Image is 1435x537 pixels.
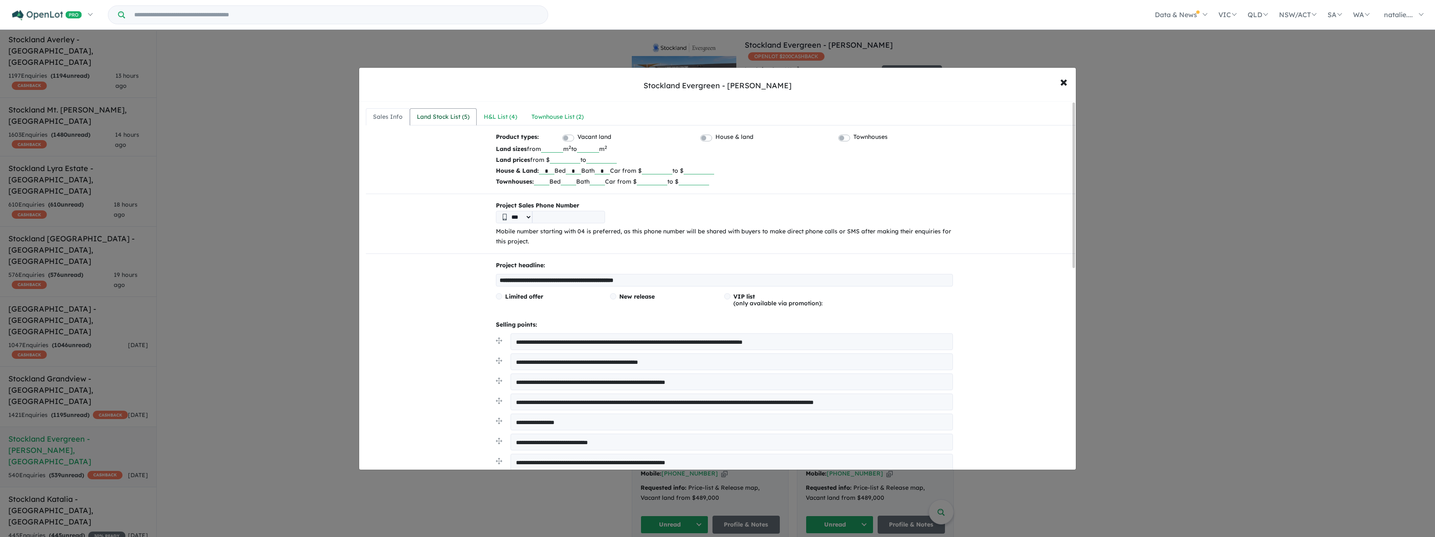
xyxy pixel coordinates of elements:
[569,144,571,150] sup: 2
[496,320,953,330] p: Selling points:
[496,143,953,154] p: from m to m
[496,145,527,153] b: Land sizes
[496,156,530,164] b: Land prices
[496,378,502,384] img: drag.svg
[1060,72,1067,90] span: ×
[127,6,546,24] input: Try estate name, suburb, builder or developer
[496,227,953,247] p: Mobile number starting with 04 is preferred, as this phone number will be shared with buyers to m...
[496,201,953,211] b: Project Sales Phone Number
[496,338,502,344] img: drag.svg
[496,165,953,176] p: Bed Bath Car from $ to $
[1384,10,1413,19] span: natalie....
[496,358,502,364] img: drag.svg
[853,132,888,142] label: Townhouses
[417,112,470,122] div: Land Stock List ( 5 )
[733,293,822,307] span: (only available via promotion):
[496,176,953,187] p: Bed Bath Car from $ to $
[605,144,607,150] sup: 2
[505,293,543,300] span: Limited offer
[496,261,953,271] p: Project headline:
[496,458,502,464] img: drag.svg
[496,154,953,165] p: from $ to
[484,112,517,122] div: H&L List ( 4 )
[577,132,611,142] label: Vacant land
[496,438,502,444] img: drag.svg
[496,418,502,424] img: drag.svg
[12,10,82,20] img: Openlot PRO Logo White
[503,214,507,220] img: Phone icon
[496,398,502,404] img: drag.svg
[373,112,403,122] div: Sales Info
[496,178,534,185] b: Townhouses:
[531,112,584,122] div: Townhouse List ( 2 )
[619,293,655,300] span: New release
[496,132,539,143] b: Product types:
[733,293,755,300] span: VIP list
[496,167,539,174] b: House & Land:
[715,132,753,142] label: House & land
[643,80,792,91] div: Stockland Evergreen - [PERSON_NAME]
